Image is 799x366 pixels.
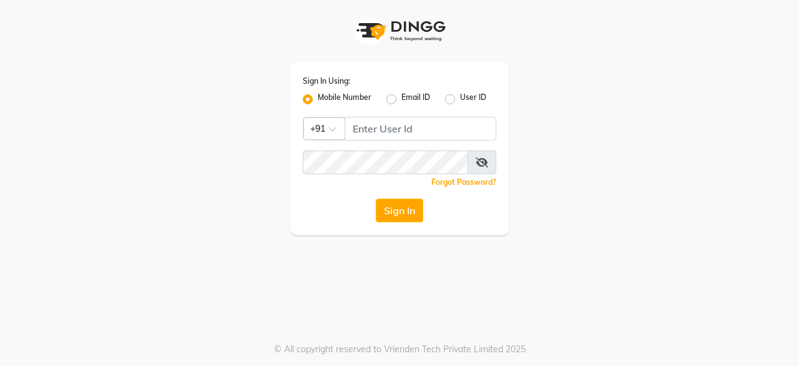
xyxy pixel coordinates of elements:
[303,151,468,174] input: Username
[401,92,430,107] label: Email ID
[303,76,350,87] label: Sign In Using:
[460,92,486,107] label: User ID
[350,12,449,49] img: logo1.svg
[376,199,423,222] button: Sign In
[345,117,496,141] input: Username
[318,92,371,107] label: Mobile Number
[431,177,496,187] a: Forgot Password?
